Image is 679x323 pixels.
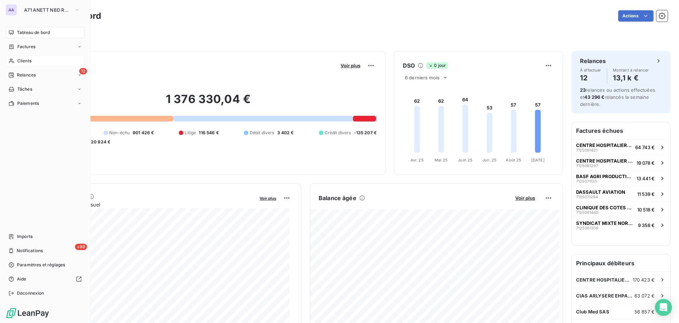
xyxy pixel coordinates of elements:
[576,142,632,148] span: CENTRE HOSPITALIER [GEOGRAPHIC_DATA]
[572,155,670,170] button: CENTRE HOSPITALIER [GEOGRAPHIC_DATA]712506129719 078 €
[580,68,601,72] span: À effectuer
[576,189,625,195] span: DASSAULT AVIATION
[634,309,655,314] span: 56 857 €
[572,139,670,155] button: CENTRE HOSPITALIER [GEOGRAPHIC_DATA]712506142164 743 €
[515,195,535,201] span: Voir plus
[635,144,655,150] span: 64 743 €
[572,217,670,233] button: SYNDICAT MIXTE NORD DAUPHINE71250613569 358 €
[618,10,654,22] button: Actions
[6,4,17,16] div: AA
[6,307,50,319] img: Logo LeanPay
[637,191,655,197] span: 11 539 €
[17,233,33,240] span: Imports
[257,195,278,201] button: Voir plus
[584,94,604,100] span: 43 296 €
[572,186,670,202] button: DASSAULT AVIATION712507129411 539 €
[513,195,537,201] button: Voir plus
[576,148,597,152] span: 7125061421
[17,262,65,268] span: Paramètres et réglages
[580,87,655,107] span: relances ou actions effectuées et relancés la semaine dernière.
[17,100,39,107] span: Paiements
[482,158,497,163] tspan: Juil. 25
[75,244,87,250] span: +99
[572,122,670,139] h6: Factures échues
[576,309,609,314] span: Club Med SAS
[338,62,362,69] button: Voir plus
[506,158,521,163] tspan: Août 25
[325,130,351,136] span: Crédit divers
[40,201,255,208] span: Chiffre d'affaires mensuel
[638,222,655,228] span: 9 358 €
[576,210,598,215] span: 7125061440
[319,194,356,202] h6: Balance âgée
[24,7,71,13] span: A71 ANETT NBD RHONE ALPES
[17,86,32,92] span: Tâches
[354,130,377,136] span: -135 207 €
[634,293,655,299] span: 63 072 €
[576,164,598,168] span: 7125061297
[633,277,655,283] span: 170 423 €
[403,61,415,70] h6: DSO
[576,195,598,199] span: 7125071294
[435,158,448,163] tspan: Mai 25
[17,276,27,282] span: Aide
[572,202,670,217] button: CLINIQUE DES COTES DU RHONE712506144010 518 €
[531,158,545,163] tspan: [DATE]
[576,293,634,299] span: CIAS ARLYSERE EHPAD LA NIVEOLE
[109,130,130,136] span: Non-échu
[341,63,360,68] span: Voir plus
[17,290,44,296] span: Déconnexion
[17,29,50,36] span: Tableau de bord
[572,170,670,186] button: BASF AGRI PRODUCTION SAS712507113313 441 €
[576,205,634,210] span: CLINIQUE DES COTES DU RHONE
[576,277,633,283] span: CENTRE HOSPITALIER [GEOGRAPHIC_DATA]
[260,196,276,201] span: Voir plus
[411,158,424,163] tspan: Avr. 25
[17,248,43,254] span: Notifications
[576,174,634,179] span: BASF AGRI PRODUCTION SAS
[637,207,655,212] span: 10 518 €
[613,68,649,72] span: Montant à relancer
[576,220,635,226] span: SYNDICAT MIXTE NORD DAUPHINE
[580,57,606,65] h6: Relances
[133,130,154,136] span: 901 426 €
[17,58,31,64] span: Clients
[405,75,440,80] span: 6 derniers mois
[250,130,274,136] span: Débit divers
[576,179,597,183] span: 7125071133
[458,158,472,163] tspan: Juin 25
[89,139,110,145] span: -20 924 €
[199,130,219,136] span: 116 546 €
[572,255,670,272] h6: Principaux débiteurs
[576,226,598,230] span: 7125061356
[40,92,377,113] h2: 1 376 330,04 €
[79,68,87,74] span: 12
[576,158,634,164] span: CENTRE HOSPITALIER [GEOGRAPHIC_DATA]
[580,87,586,93] span: 23
[426,62,448,69] span: 0 jour
[17,72,36,78] span: Relances
[655,299,672,316] div: Open Intercom Messenger
[6,273,85,285] a: Aide
[637,160,655,166] span: 19 078 €
[185,130,196,136] span: Litige
[637,176,655,181] span: 13 441 €
[613,72,649,84] h4: 13,1 k €
[17,44,35,50] span: Factures
[580,72,601,84] h4: 12
[277,130,294,136] span: 3 402 €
